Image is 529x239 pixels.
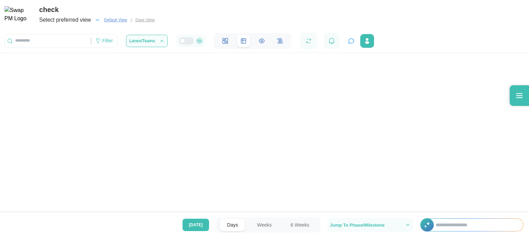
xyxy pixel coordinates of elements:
button: Days [220,219,245,231]
button: Lanes/Teams [126,35,168,47]
button: Select preferred view [39,15,101,25]
button: 6 Weeks [284,219,316,231]
span: Select preferred view [39,15,91,25]
button: Jump To Phase/Milestone [327,218,413,232]
span: Default View [104,17,127,23]
div: | [131,17,132,23]
span: Jump To Phase/Milestone [330,223,385,227]
div: Filter [91,35,117,47]
button: Default View [101,16,130,24]
button: Open project assistant [346,36,356,46]
button: Weeks [250,219,279,231]
img: Swap PM Logo [4,6,32,23]
button: Refresh Grid [304,36,313,46]
div: Filter [102,37,113,45]
div: + [420,218,523,231]
div: check [39,4,157,15]
button: [DATE] [183,219,209,231]
span: Lanes/Teams [129,39,155,43]
span: [DATE] [189,219,203,231]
